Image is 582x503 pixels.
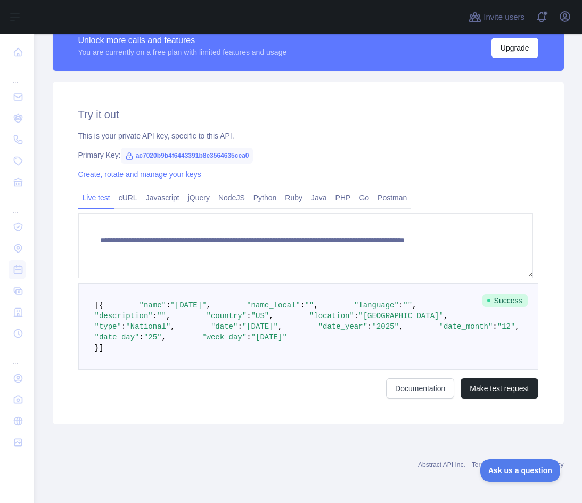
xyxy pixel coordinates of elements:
a: Abstract API Inc. [418,461,465,468]
span: : [153,312,157,320]
a: Create, rotate and manage your keys [78,170,201,179]
span: "[DATE]" [251,333,287,342]
span: , [314,301,318,310]
span: , [166,312,170,320]
span: Success [482,294,528,307]
span: "" [403,301,412,310]
span: : [399,301,403,310]
span: , [269,312,273,320]
span: "" [305,301,314,310]
span: [ [95,301,99,310]
div: You are currently on a free plan with limited features and usage [78,47,287,58]
span: } [95,344,99,352]
div: ... [9,194,26,215]
a: Javascript [142,189,184,206]
span: "[GEOGRAPHIC_DATA]" [358,312,444,320]
span: "2025" [372,322,398,331]
button: Invite users [466,9,527,26]
span: { [99,301,103,310]
span: : [166,301,170,310]
a: Terms of service [472,461,518,468]
span: , [162,333,166,342]
span: , [399,322,403,331]
a: Python [249,189,281,206]
iframe: Toggle Customer Support [480,459,561,482]
a: jQuery [184,189,214,206]
span: ] [99,344,103,352]
a: NodeJS [214,189,249,206]
span: , [412,301,416,310]
a: cURL [114,189,142,206]
a: Documentation [386,378,454,399]
span: "date_year" [318,322,367,331]
span: "week_day" [202,333,247,342]
button: Make test request [461,378,538,399]
span: : [367,322,372,331]
span: : [247,312,251,320]
span: , [444,312,448,320]
span: "name" [140,301,166,310]
span: "description" [95,312,153,320]
div: ... [9,64,26,85]
span: : [247,333,251,342]
span: "date_month" [439,322,493,331]
span: "US" [251,312,269,320]
span: : [300,301,305,310]
span: "12" [497,322,515,331]
span: : [354,312,358,320]
span: : [493,322,497,331]
a: Live test [78,189,114,206]
a: PHP [331,189,355,206]
span: "type" [95,322,121,331]
button: Upgrade [491,38,538,58]
div: Unlock more calls and features [78,34,287,47]
span: , [515,322,519,331]
span: "country" [207,312,247,320]
span: ac7020b9b4f6443391b8e3564635cea0 [121,148,253,164]
a: Ruby [281,189,307,206]
span: "language" [354,301,399,310]
span: "[DATE]" [170,301,206,310]
a: Postman [373,189,411,206]
span: "National" [126,322,170,331]
a: Go [355,189,373,206]
a: Java [307,189,331,206]
div: This is your private API key, specific to this API. [78,131,538,141]
span: "[DATE]" [242,322,278,331]
span: , [207,301,211,310]
span: , [170,322,175,331]
div: Primary Key: [78,150,538,160]
span: "25" [144,333,162,342]
span: "" [157,312,166,320]
span: "date" [211,322,237,331]
h2: Try it out [78,107,538,122]
span: : [140,333,144,342]
span: Invite users [483,11,524,23]
span: "name_local" [247,301,300,310]
div: ... [9,345,26,367]
span: "location" [309,312,354,320]
span: "date_day" [95,333,140,342]
span: : [237,322,242,331]
span: , [278,322,282,331]
span: : [121,322,126,331]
